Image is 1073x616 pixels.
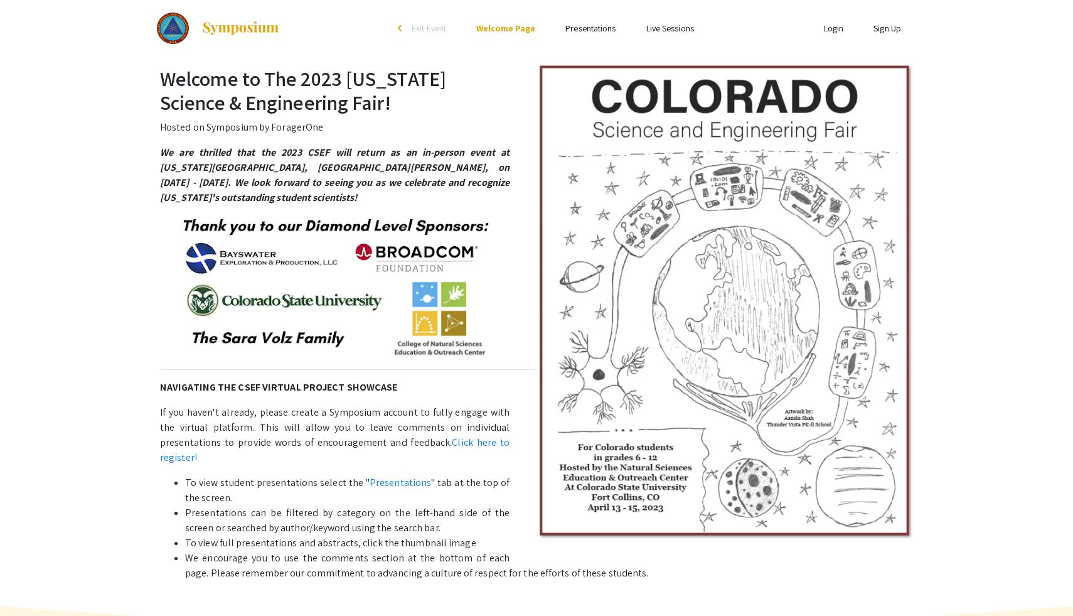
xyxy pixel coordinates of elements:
li: To view student presentations select the " " tab at the top of the screen. [185,475,913,505]
img: Symposium by ForagerOne [201,21,280,36]
strong: NAVIGATING THE CSEF VIRTUAL PROJECT SHOWCASE [160,381,397,394]
span: Exit Event [412,23,446,34]
h2: Welcome to The 2023 [US_STATE] Science & Engineering Fair! [160,67,913,115]
a: Login [824,23,844,34]
p: Hosted on Symposium by ForagerOne [160,120,913,135]
a: Presentations [565,23,616,34]
div: arrow_back_ios [398,24,405,32]
img: The 2023 Colorado Science & Engineering Fair [157,13,189,44]
li: Presentations can be filtered by category on the left-hand side of the screen or searched by auth... [185,505,913,536]
a: Sign Up [873,23,901,34]
img: 2023 Partners [178,215,492,359]
a: Welcome Page [476,23,535,34]
li: We encourage you to use the comments section at the bottom of each page. Please remember our comm... [185,551,913,581]
p: If you haven't already, please create a Symposium account to fully engage with the virtual platfo... [160,405,913,465]
a: Presentations [370,476,431,489]
a: The 2023 Colorado Science & Engineering Fair [157,13,280,44]
em: We are thrilled that the 2023 CSEF will return as an in-person event at [US_STATE][GEOGRAPHIC_DAT... [160,146,510,204]
li: To view full presentations and abstracts, click the thumbnail image [185,536,913,551]
iframe: Chat [9,559,53,607]
img: The 2023 Colorado Science & Engineering Fair [536,63,913,540]
a: Live Sessions [646,23,694,34]
a: Click here to register! [160,436,510,464]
